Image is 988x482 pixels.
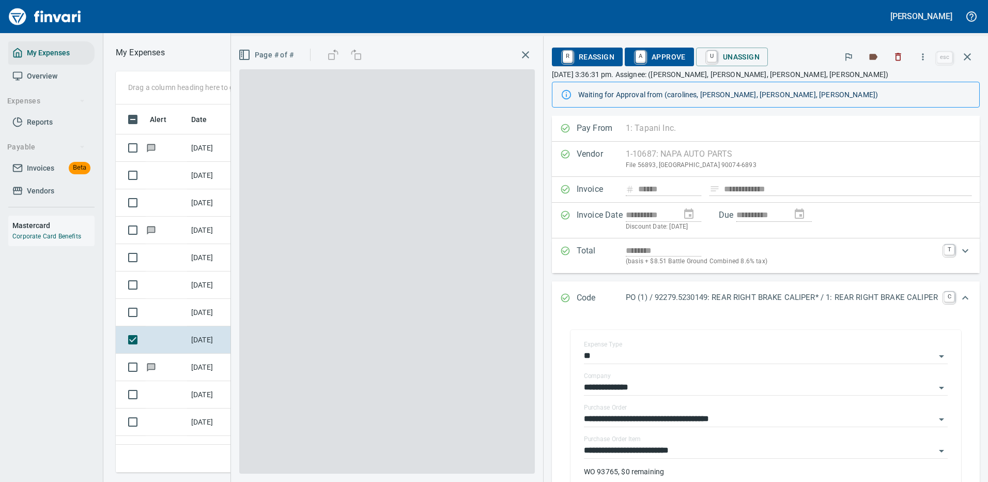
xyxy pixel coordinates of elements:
span: Alert [150,113,166,126]
button: RReassign [552,48,623,66]
label: Company [584,373,611,379]
td: [DATE] [187,162,239,189]
button: [PERSON_NAME] [888,8,955,24]
button: UUnassign [696,48,768,66]
a: Reports [8,111,95,134]
a: C [944,292,954,302]
span: Date [191,113,207,126]
span: Has messages [146,364,157,370]
span: Approve [633,48,686,66]
button: Open [934,412,949,427]
span: Close invoice [934,44,980,69]
td: [DATE] [187,134,239,162]
span: Has messages [146,144,157,151]
div: Expand [552,281,980,315]
a: A [636,51,645,62]
div: Waiting for Approval from (carolines, [PERSON_NAME], [PERSON_NAME], [PERSON_NAME]) [578,85,971,104]
div: Expand [552,238,980,273]
button: Payable [3,138,89,157]
td: [DATE] [187,272,239,299]
button: Open [934,349,949,364]
span: Expenses [7,95,85,108]
span: Beta [69,162,90,174]
span: Reports [27,116,53,129]
td: [DATE] [187,436,239,463]
a: My Expenses [8,41,95,65]
a: R [563,51,573,62]
td: [DATE] [187,381,239,409]
span: Vendors [27,185,54,198]
button: AApprove [625,48,694,66]
button: Expenses [3,92,89,111]
button: Open [934,381,949,395]
h6: Mastercard [12,220,95,231]
td: [DATE] [187,217,239,244]
td: [DATE] [187,326,239,354]
p: Total [577,245,626,267]
h5: [PERSON_NAME] [890,11,952,22]
span: Date [191,113,221,126]
p: (basis + $8.51 Battle Ground Combined 8.6% tax) [626,257,938,267]
p: [DATE] 3:36:31 pm. Assignee: ([PERSON_NAME], [PERSON_NAME], [PERSON_NAME], [PERSON_NAME]) [552,69,980,80]
span: Reassign [560,48,614,66]
span: My Expenses [27,47,70,59]
p: WO 93765, $0 remaining [584,466,948,477]
p: Code [577,292,626,305]
td: [DATE] [187,354,239,381]
label: Purchase Order Item [584,436,640,442]
p: My Expenses [116,47,165,59]
a: T [944,245,954,255]
button: Discard [887,46,909,68]
a: esc [937,52,952,63]
p: Drag a column heading here to group the table [128,82,280,93]
button: Flag [837,46,860,68]
span: Invoices [27,162,54,175]
label: Purchase Order [584,404,627,411]
span: Payable [7,141,85,154]
label: Expense Type [584,341,622,348]
span: Overview [27,70,57,83]
p: PO (1) / 92279.5230149: REAR RIGHT BRAKE CALIPER* / 1: REAR RIGHT BRAKE CALIPER [626,292,938,304]
button: Labels [862,46,885,68]
td: [DATE] [187,299,239,326]
td: [DATE] [187,189,239,217]
button: More [912,46,934,68]
a: Corporate Card Benefits [12,233,81,240]
button: Open [934,444,949,458]
nav: breadcrumb [116,47,165,59]
a: Vendors [8,179,95,203]
td: [DATE] [187,409,239,436]
span: Alert [150,113,180,126]
span: Has messages [146,227,157,233]
a: U [707,51,717,62]
td: [DATE] [187,244,239,272]
span: Unassign [704,48,760,66]
a: InvoicesBeta [8,157,95,180]
a: Overview [8,65,95,88]
img: Finvari [6,4,84,29]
